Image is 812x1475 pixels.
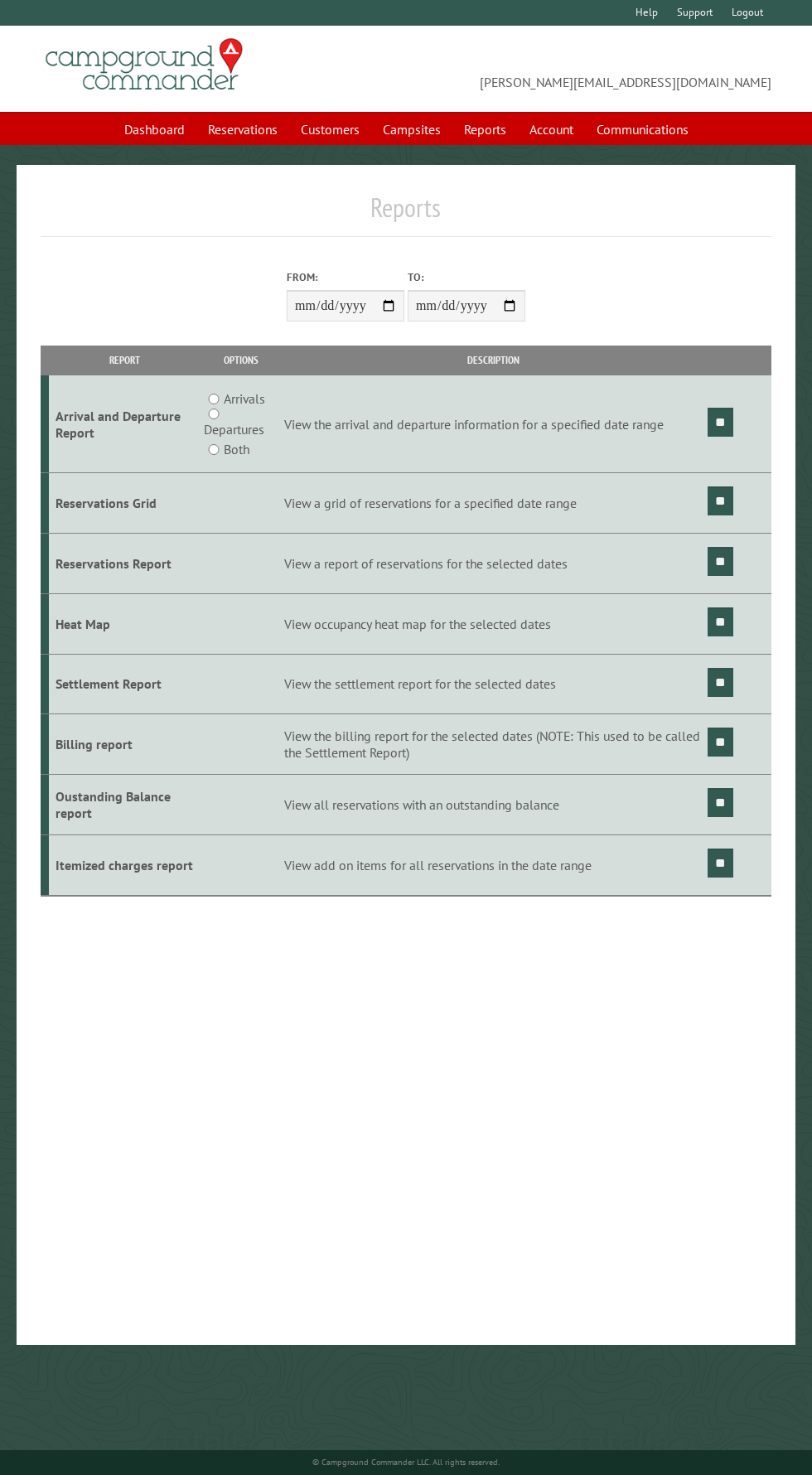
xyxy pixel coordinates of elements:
td: View occupancy heat map for the selected dates [281,593,705,654]
td: View the settlement report for the selected dates [281,654,705,714]
a: Account [520,114,583,145]
a: Customers [291,114,370,145]
td: Arrival and Departure Report [49,375,201,473]
a: Communications [587,114,698,145]
a: Dashboard [114,114,195,145]
label: Both [224,439,249,459]
a: Campsites [373,114,451,145]
td: Oustanding Balance report [49,775,201,835]
small: © Campground Commander LLC. All rights reserved. [312,1457,500,1468]
td: Reservations Grid [49,473,201,534]
td: View a grid of reservations for a specified date range [281,473,705,534]
td: View the arrival and departure information for a specified date range [281,375,705,473]
th: Options [201,346,281,375]
td: Billing report [49,714,201,775]
img: Campground Commander [41,32,248,97]
label: To: [408,269,525,285]
label: Departures [204,419,264,439]
td: View add on items for all reservations in the date range [281,835,705,896]
td: View the billing report for the selected dates (NOTE: This used to be called the Settlement Report) [281,714,705,775]
label: Arrivals [224,389,265,409]
td: View a report of reservations for the selected dates [281,533,705,593]
th: Report [49,346,201,375]
label: From: [287,269,404,285]
a: Reports [454,114,516,145]
span: [PERSON_NAME][EMAIL_ADDRESS][DOMAIN_NAME] [406,46,771,92]
a: Reservations [198,114,288,145]
td: View all reservations with an outstanding balance [281,775,705,835]
td: Settlement Report [49,654,201,714]
h1: Reports [41,191,771,237]
td: Itemized charges report [49,835,201,896]
td: Heat Map [49,593,201,654]
th: Description [281,346,705,375]
td: Reservations Report [49,533,201,593]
